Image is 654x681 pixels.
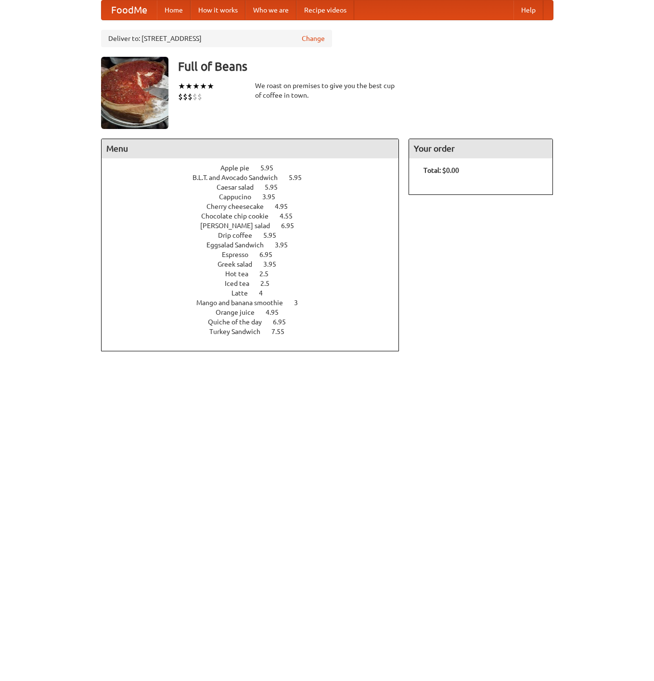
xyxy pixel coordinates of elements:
span: Espresso [222,251,258,258]
a: Cappucino 3.95 [219,193,293,201]
li: ★ [200,81,207,91]
span: B.L.T. and Avocado Sandwich [192,174,287,181]
span: Hot tea [225,270,258,278]
b: Total: $0.00 [423,167,459,174]
li: ★ [178,81,185,91]
li: $ [192,91,197,102]
span: 5.95 [265,183,287,191]
a: Caesar salad 5.95 [217,183,295,191]
span: Latte [231,289,257,297]
span: 3 [294,299,308,307]
li: ★ [192,81,200,91]
a: Cherry cheesecake 4.95 [206,203,306,210]
a: Help [513,0,543,20]
span: 5.95 [263,231,286,239]
div: Deliver to: [STREET_ADDRESS] [101,30,332,47]
span: 4 [259,289,272,297]
a: Apple pie 5.95 [220,164,291,172]
span: 4.95 [266,308,288,316]
li: $ [183,91,188,102]
span: 2.5 [260,280,279,287]
h4: Your order [409,139,552,158]
span: Turkey Sandwich [209,328,270,335]
a: Hot tea 2.5 [225,270,286,278]
span: Chocolate chip cookie [201,212,278,220]
span: Caesar salad [217,183,263,191]
a: Mango and banana smoothie 3 [196,299,316,307]
span: Cappucino [219,193,261,201]
span: 3.95 [262,193,285,201]
span: Greek salad [218,260,262,268]
a: Home [157,0,191,20]
span: [PERSON_NAME] salad [200,222,280,230]
h3: Full of Beans [178,57,553,76]
a: Drip coffee 5.95 [218,231,294,239]
span: 2.5 [259,270,278,278]
a: Who we are [245,0,296,20]
a: Recipe videos [296,0,354,20]
span: Drip coffee [218,231,262,239]
img: angular.jpg [101,57,168,129]
span: Mango and banana smoothie [196,299,293,307]
a: Quiche of the day 6.95 [208,318,304,326]
a: [PERSON_NAME] salad 6.95 [200,222,312,230]
li: $ [197,91,202,102]
a: Eggsalad Sandwich 3.95 [206,241,306,249]
span: Cherry cheesecake [206,203,273,210]
a: Greek salad 3.95 [218,260,294,268]
span: 5.95 [260,164,283,172]
span: 7.55 [271,328,294,335]
span: Quiche of the day [208,318,271,326]
span: 3.95 [263,260,286,268]
span: 6.95 [259,251,282,258]
span: 4.55 [280,212,302,220]
a: Orange juice 4.95 [216,308,296,316]
li: $ [178,91,183,102]
a: FoodMe [102,0,157,20]
span: 3.95 [275,241,297,249]
a: Turkey Sandwich 7.55 [209,328,302,335]
span: Eggsalad Sandwich [206,241,273,249]
li: ★ [185,81,192,91]
div: We roast on premises to give you the best cup of coffee in town. [255,81,399,100]
a: Espresso 6.95 [222,251,290,258]
span: Orange juice [216,308,264,316]
li: ★ [207,81,214,91]
a: Latte 4 [231,289,281,297]
span: 5.95 [289,174,311,181]
li: $ [188,91,192,102]
span: 6.95 [281,222,304,230]
span: 6.95 [273,318,295,326]
span: 4.95 [275,203,297,210]
a: Chocolate chip cookie 4.55 [201,212,310,220]
h4: Menu [102,139,399,158]
span: Iced tea [225,280,259,287]
span: Apple pie [220,164,259,172]
a: Change [302,34,325,43]
a: B.L.T. and Avocado Sandwich 5.95 [192,174,320,181]
a: How it works [191,0,245,20]
a: Iced tea 2.5 [225,280,287,287]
